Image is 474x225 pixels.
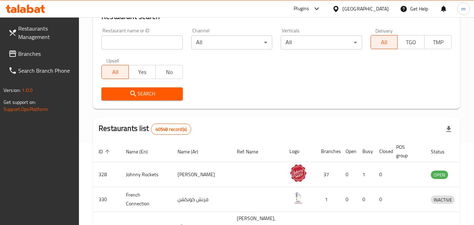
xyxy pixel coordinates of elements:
[427,37,449,47] span: TMP
[374,141,390,162] th: Closed
[99,147,112,156] span: ID
[396,143,417,160] span: POS group
[284,141,315,162] th: Logo
[315,187,340,212] td: 1
[3,20,79,45] a: Restaurants Management
[155,65,183,79] button: No
[101,65,129,79] button: All
[120,162,172,187] td: Johnny Rockets
[105,67,126,77] span: All
[101,87,182,100] button: Search
[172,162,231,187] td: [PERSON_NAME]
[172,187,231,212] td: فرنش كونكشن
[101,11,452,22] h2: Restaurant search
[22,86,33,95] span: 1.0.0
[132,67,153,77] span: Yes
[340,141,357,162] th: Open
[440,121,457,138] div: Export file
[151,124,191,135] div: Total records count
[178,147,207,156] span: Name (Ar)
[374,37,395,47] span: All
[128,65,156,79] button: Yes
[107,90,177,98] span: Search
[120,187,172,212] td: French Connection
[106,58,119,63] label: Upsell
[281,35,362,49] div: All
[400,37,422,47] span: TGO
[374,162,390,187] td: 0
[99,123,191,135] h2: Restaurants list
[340,162,357,187] td: 0
[431,171,448,179] span: OPEN
[357,141,374,162] th: Busy
[294,5,309,13] div: Plugins
[289,164,307,182] img: Johnny Rockets
[3,62,79,79] a: Search Branch Phone
[315,141,340,162] th: Branches
[431,196,455,204] span: INACTIVE
[151,126,191,133] span: 40548 record(s)
[4,98,36,107] span: Get support on:
[289,189,307,207] img: French Connection
[357,162,374,187] td: 1
[461,5,466,13] span: m
[340,187,357,212] td: 0
[93,187,120,212] td: 330
[18,49,74,58] span: Branches
[424,35,452,49] button: TMP
[237,147,267,156] span: Ref. Name
[18,24,74,41] span: Restaurants Management
[397,35,425,49] button: TGO
[374,187,390,212] td: 0
[357,187,374,212] td: 0
[375,28,393,33] label: Delivery
[191,35,272,49] div: All
[159,67,180,77] span: No
[18,66,74,75] span: Search Branch Phone
[93,162,120,187] td: 328
[342,5,389,13] div: [GEOGRAPHIC_DATA]
[126,147,157,156] span: Name (En)
[3,45,79,62] a: Branches
[101,35,182,49] input: Search for restaurant name or ID..
[370,35,398,49] button: All
[315,162,340,187] td: 37
[4,105,48,114] a: Support.OpsPlatform
[431,147,454,156] span: Status
[4,86,21,95] span: Version:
